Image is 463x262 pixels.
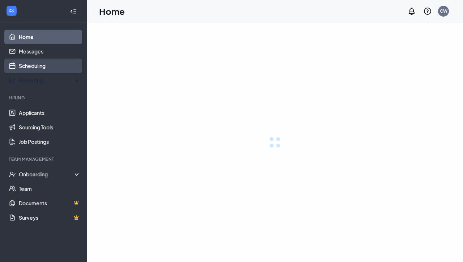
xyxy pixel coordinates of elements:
svg: Collapse [70,8,77,15]
a: Applicants [19,106,81,120]
a: DocumentsCrown [19,196,81,210]
a: Home [19,30,81,44]
h1: Home [99,5,125,17]
a: Job Postings [19,134,81,149]
a: Sourcing Tools [19,120,81,134]
div: Hiring [9,95,79,101]
svg: UserCheck [9,171,16,178]
a: Team [19,181,81,196]
svg: QuestionInfo [423,7,432,16]
div: Team Management [9,156,79,162]
a: Messages [19,44,81,59]
svg: Analysis [9,77,16,84]
div: CW [440,8,447,14]
svg: WorkstreamLogo [8,7,15,14]
a: Scheduling [19,59,81,73]
svg: Notifications [407,7,416,16]
a: SurveysCrown [19,210,81,225]
div: Onboarding [19,171,81,178]
div: Reporting [19,77,81,84]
